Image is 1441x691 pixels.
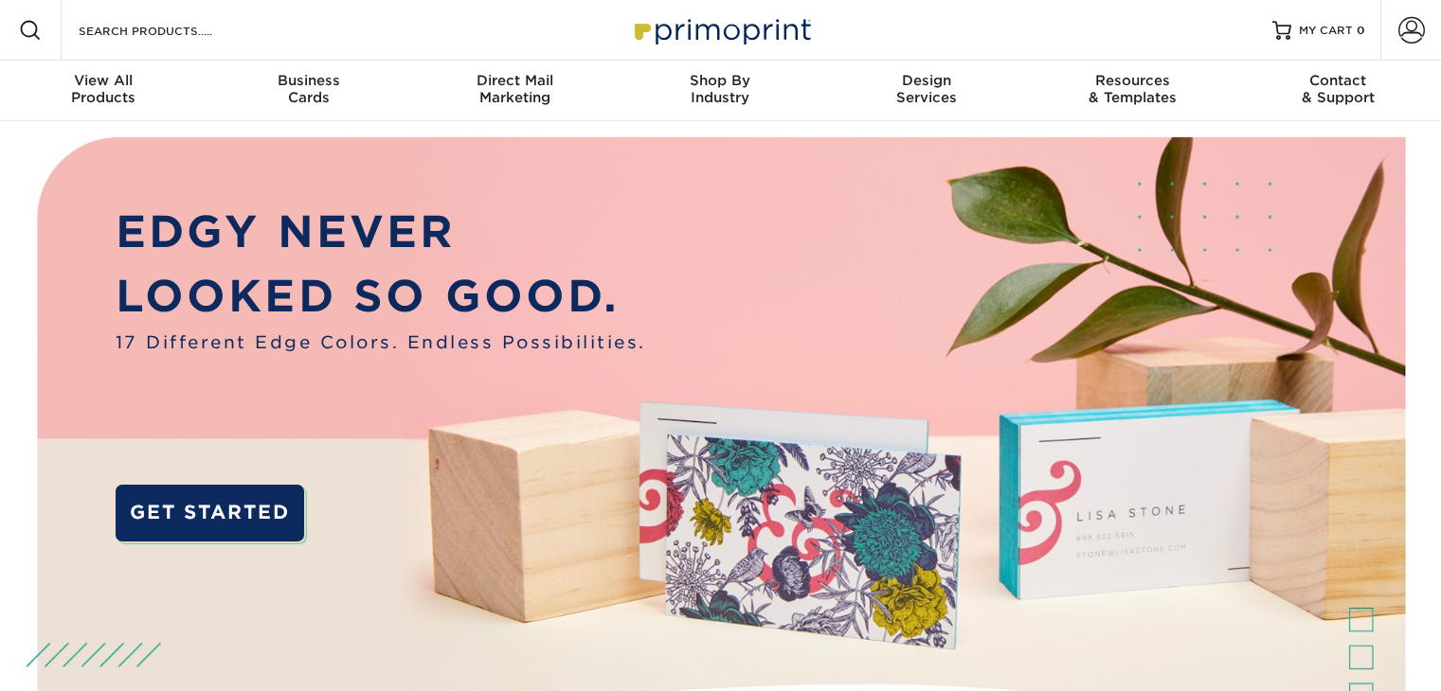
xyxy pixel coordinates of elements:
span: 17 Different Edge Colors. Endless Possibilities. [116,329,646,355]
a: Contact& Support [1235,61,1441,121]
div: Services [823,72,1029,106]
div: Cards [206,72,411,106]
span: Business [206,72,411,89]
span: Shop By [618,72,823,89]
a: Resources& Templates [1029,61,1234,121]
div: Marketing [412,72,618,106]
span: Resources [1029,72,1234,89]
span: Contact [1235,72,1441,89]
span: Design [823,72,1029,89]
div: & Support [1235,72,1441,106]
a: DesignServices [823,61,1029,121]
a: BusinessCards [206,61,411,121]
p: LOOKED SO GOOD. [116,264,646,328]
img: Primoprint [626,9,816,50]
a: GET STARTED [116,485,304,541]
a: Shop ByIndustry [618,61,823,121]
a: Direct MailMarketing [412,61,618,121]
span: MY CART [1299,23,1353,39]
span: Direct Mail [412,72,618,89]
input: SEARCH PRODUCTS..... [77,19,261,42]
span: 0 [1357,24,1365,37]
div: & Templates [1029,72,1234,106]
div: Industry [618,72,823,106]
p: EDGY NEVER [116,200,646,264]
